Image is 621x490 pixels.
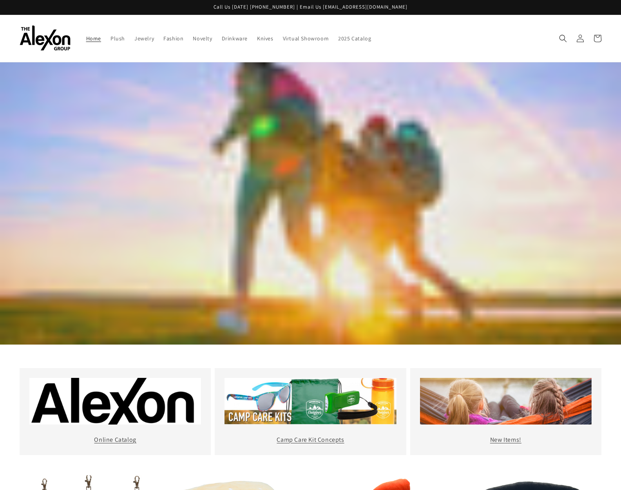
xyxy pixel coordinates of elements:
a: New Items! [490,436,521,444]
a: Plush [106,30,130,47]
a: Camp Care Kit Concepts [277,436,344,444]
a: Virtual Showroom [278,30,334,47]
span: Plush [110,35,125,42]
a: 2025 Catalog [333,30,376,47]
span: Virtual Showroom [283,35,329,42]
span: Knives [257,35,273,42]
span: Jewelry [134,35,154,42]
a: Knives [252,30,278,47]
a: Novelty [188,30,217,47]
span: Drinkware [222,35,248,42]
span: Novelty [193,35,212,42]
span: Home [86,35,101,42]
span: 2025 Catalog [338,35,371,42]
img: The Alexon Group [20,25,71,51]
a: Fashion [159,30,188,47]
summary: Search [554,30,572,47]
a: Jewelry [130,30,159,47]
a: Online Catalog [94,436,136,444]
a: Drinkware [217,30,252,47]
a: Home [81,30,106,47]
span: Fashion [163,35,183,42]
